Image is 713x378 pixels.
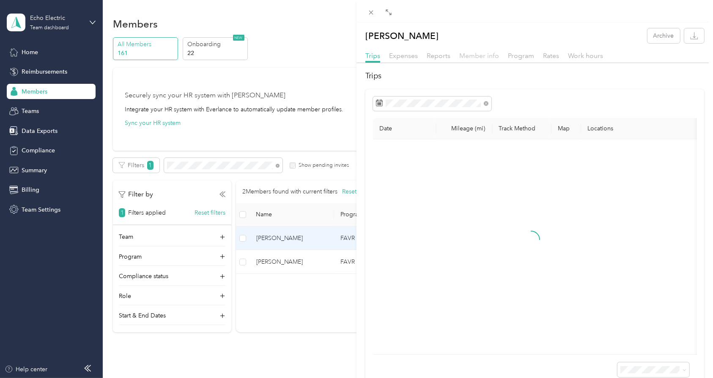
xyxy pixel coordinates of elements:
th: Date [373,118,436,139]
h2: Trips [365,70,704,82]
span: Trips [365,52,380,60]
span: Member info [459,52,499,60]
th: Map [551,118,581,139]
button: Archive [647,28,680,43]
span: Expenses [389,52,418,60]
span: Work hours [568,52,603,60]
th: Mileage (mi) [436,118,492,139]
p: [PERSON_NAME] [365,28,439,43]
th: Track Method [492,118,551,139]
span: Program [508,52,534,60]
span: Rates [543,52,559,60]
span: Reports [427,52,450,60]
iframe: Everlance-gr Chat Button Frame [666,331,713,378]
